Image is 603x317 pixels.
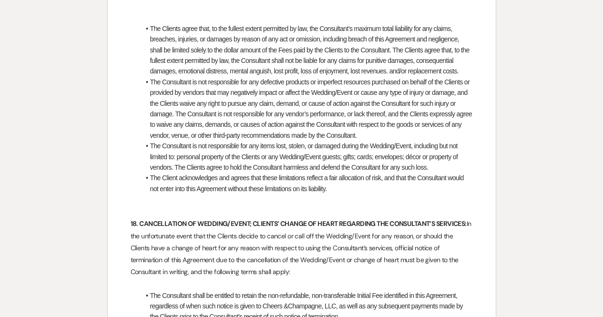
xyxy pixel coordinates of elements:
strong: 18. CANCELLATION OF WEDDING/EVENT; CLIENTS’ CHANGE OF HEART REGARDING THE CONSULTANT’S SERVICES: [131,219,467,228]
li: The Consultant is not responsible for any defective products or imperfect resources purchased on ... [140,77,473,141]
li: The Consultant is not responsible for any items lost, stolen, or damaged during the Wedding/Event... [140,141,473,173]
li: The Client acknowledges and agrees that these limitations reflect a fair allocation of risk, and ... [140,173,473,194]
p: In the unfortunate event that the Clients decide to cancel or call off the Wedding/Event for any ... [131,218,473,278]
li: The Clients agree that, to the fullest extent permitted by law, the Consultant’s maximum total li... [140,23,473,77]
